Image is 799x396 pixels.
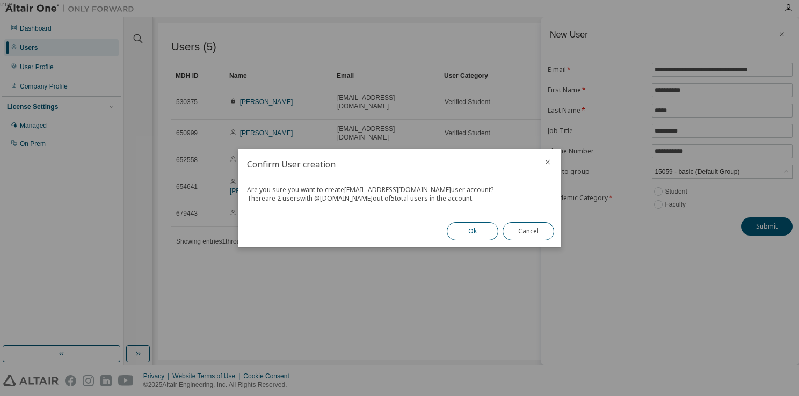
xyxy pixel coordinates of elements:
div: There are 2 users with @ [DOMAIN_NAME] out of 5 total users in the account. [247,194,552,203]
button: Ok [447,222,498,240]
button: Cancel [503,222,554,240]
h2: Confirm User creation [238,149,535,179]
button: close [543,158,552,166]
div: Are you sure you want to create [EMAIL_ADDRESS][DOMAIN_NAME] user account? [247,186,552,194]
